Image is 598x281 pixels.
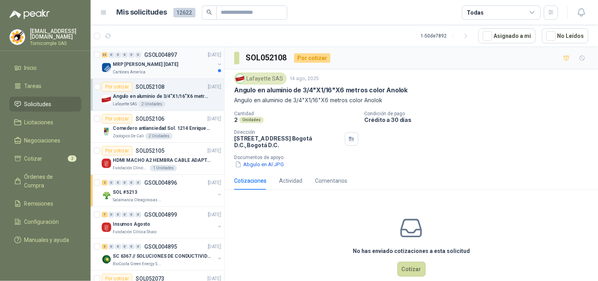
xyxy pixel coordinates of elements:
[24,82,42,90] span: Tareas
[138,101,166,107] div: 2 Unidades
[108,180,114,185] div: 0
[24,199,54,208] span: Remisiones
[365,116,595,123] p: Crédito a 30 días
[102,191,111,200] img: Company Logo
[144,52,177,58] p: GSOL004897
[24,217,59,226] span: Configuración
[9,60,81,75] a: Inicio
[24,64,37,72] span: Inicio
[9,196,81,211] a: Remisiones
[9,115,81,130] a: Licitaciones
[208,147,221,155] p: [DATE]
[542,28,589,43] button: No Leídos
[102,210,223,235] a: 7 0 0 0 0 0 GSOL004899[DATE] Company LogoInsumos AgostoFundación Clínica Shaio
[150,165,177,171] div: 1 Unidades
[102,180,108,185] div: 2
[208,51,221,59] p: [DATE]
[102,223,111,232] img: Company Logo
[234,116,238,123] p: 2
[113,197,162,203] p: Salamanca Oleaginosas SAS
[294,53,330,63] div: Por cotizar
[113,101,137,107] p: Lafayette SAS
[102,244,108,249] div: 3
[10,30,25,45] img: Company Logo
[315,176,347,185] div: Comentarios
[117,7,167,18] h1: Mis solicitudes
[102,127,111,136] img: Company Logo
[136,116,164,122] p: SOL052106
[9,151,81,166] a: Cotizar2
[24,136,61,145] span: Negociaciones
[136,148,164,154] p: SOL052105
[108,52,114,58] div: 0
[102,146,132,155] div: Por cotizar
[122,52,128,58] div: 0
[9,214,81,229] a: Configuración
[108,212,114,217] div: 0
[136,84,164,90] p: SOL052108
[91,111,224,143] a: Por cotizarSOL052106[DATE] Company LogoComedero antiansiedad Sol. 1214 EnriquecimientoZoologico D...
[113,229,156,235] p: Fundación Clínica Shaio
[102,159,111,168] img: Company Logo
[239,117,264,123] div: Unidades
[234,160,285,169] button: Abgulo en Al.JPG
[113,93,211,100] p: Angulo en aluminio de 3/4"X1/16"X6 metros color Anolok
[30,28,81,39] p: [EMAIL_ADDRESS][DOMAIN_NAME]
[102,52,108,58] div: 33
[24,236,69,244] span: Manuales y ayuda
[144,212,177,217] p: GSOL004899
[113,133,144,139] p: Zoologico De Cali
[9,232,81,247] a: Manuales y ayuda
[246,52,288,64] h3: SOL052108
[234,176,266,185] div: Cotizaciones
[9,133,81,148] a: Negociaciones
[208,115,221,123] p: [DATE]
[479,28,536,43] button: Asignado a mi
[236,74,244,83] img: Company Logo
[234,96,589,105] p: Angulo en aluminio de 3/4"X1/16"X6 metros color Anolok
[115,244,121,249] div: 0
[113,125,211,132] p: Comedero antiansiedad Sol. 1214 Enriquecimiento
[115,52,121,58] div: 0
[234,86,408,94] p: Angulo en aluminio de 3/4"X1/16"X6 metros color Anolok
[115,212,121,217] div: 0
[91,79,224,111] a: Por cotizarSOL052108[DATE] Company LogoAngulo en aluminio de 3/4"X1/16"X6 metros color AnolokLafa...
[102,95,111,104] img: Company Logo
[9,9,50,19] img: Logo peakr
[234,155,595,160] p: Documentos de apoyo
[24,172,74,190] span: Órdenes de Compra
[9,79,81,94] a: Tareas
[129,180,134,185] div: 0
[108,244,114,249] div: 0
[122,180,128,185] div: 0
[421,30,472,42] div: 1 - 50 de 7892
[129,244,134,249] div: 0
[145,133,173,139] div: 2 Unidades
[207,9,212,15] span: search
[365,111,595,116] p: Condición de pago
[113,61,178,68] p: MRP [PERSON_NAME] [DATE]
[467,8,484,17] div: Todas
[30,41,81,46] p: Tornicomple SAS
[234,135,342,148] p: [STREET_ADDRESS] Bogotá D.C. , Bogotá D.C.
[279,176,302,185] div: Actividad
[24,100,52,109] span: Solicitudes
[91,143,224,175] a: Por cotizarSOL052105[DATE] Company LogoHDMI MACHO A2 HEMBRA CABLE ADAPTADOR CONVERTIDOR FOR MONIT...
[173,8,196,17] span: 12622
[102,50,223,75] a: 33 0 0 0 0 0 GSOL004897[DATE] Company LogoMRP [PERSON_NAME] [DATE]Cartones America
[24,118,54,127] span: Licitaciones
[353,247,470,255] h3: No has enviado cotizaciones a esta solicitud
[113,261,162,267] p: BioCosta Green Energy S.A.S
[234,129,342,135] p: Dirección
[234,73,287,84] div: Lafayette SAS
[113,157,211,164] p: HDMI MACHO A2 HEMBRA CABLE ADAPTADOR CONVERTIDOR FOR MONIT
[144,180,177,185] p: GSOL004896
[113,189,137,196] p: SOL #5213
[208,243,221,251] p: [DATE]
[115,180,121,185] div: 0
[102,255,111,264] img: Company Logo
[102,114,132,124] div: Por cotizar
[102,212,108,217] div: 7
[113,69,145,75] p: Cartones America
[208,211,221,219] p: [DATE]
